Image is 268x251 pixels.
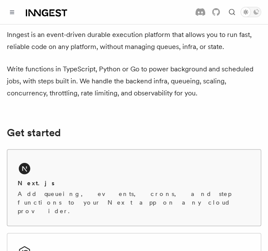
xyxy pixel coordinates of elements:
[7,127,61,139] a: Get started
[7,63,261,99] p: Write functions in TypeScript, Python or Go to power background and scheduled jobs, with steps bu...
[7,29,261,53] p: Inngest is an event-driven durable execution platform that allows you to run fast, reliable code ...
[18,179,55,187] h2: Next.js
[240,7,261,17] button: Toggle dark mode
[227,7,237,17] button: Find something...
[7,149,261,226] a: Next.jsAdd queueing, events, crons, and step functions to your Next app on any cloud provider.
[18,190,250,215] p: Add queueing, events, crons, and step functions to your Next app on any cloud provider.
[7,7,17,17] button: Toggle navigation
